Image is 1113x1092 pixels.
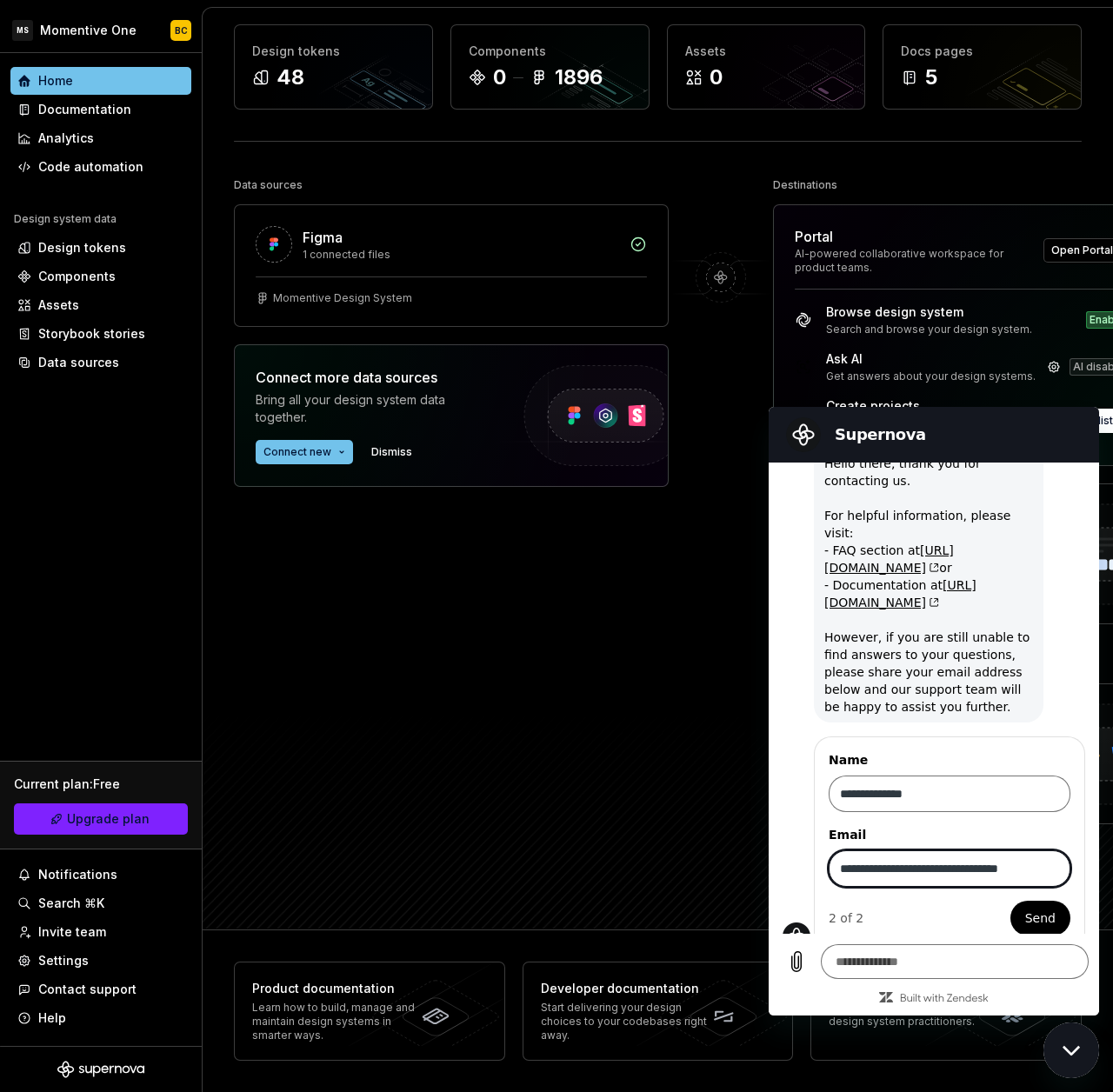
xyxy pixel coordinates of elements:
[38,895,104,912] div: Search ⌘K
[256,391,490,426] div: Bring all your design system data together.
[14,776,188,793] div: Current plan : Free
[1051,243,1113,257] span: Open Portal
[769,407,1099,1015] iframe: Messaging window
[10,861,191,889] button: Notifications
[38,296,79,314] div: Assets
[795,226,833,247] div: Portal
[252,980,419,997] div: Product documentation
[10,1004,191,1032] button: Help
[523,962,794,1061] a: Developer documentationStart delivering your design choices to your codebases right away.
[38,158,143,176] div: Code automation
[252,1001,419,1042] div: Learn how to build, manage and maintain design systems in smarter ways.
[10,918,191,946] a: Invite team
[795,247,1033,275] div: AI-powered collaborative workspace for product teams.
[1043,1022,1099,1078] iframe: Button to launch messaging window, conversation in progress
[469,43,631,60] div: Components
[493,63,506,91] div: 0
[303,248,619,262] div: 1 connected files
[710,63,723,91] div: 0
[363,440,420,464] button: Dismiss
[273,291,412,305] div: Momentive Design System
[234,204,669,327] a: Figma1 connected filesMomentive Design System
[10,96,191,123] a: Documentation
[38,268,116,285] div: Components
[826,323,1032,336] div: Search and browse your design system.
[10,234,191,262] a: Design tokens
[450,24,650,110] a: Components01896
[38,72,73,90] div: Home
[38,981,137,998] div: Contact support
[925,63,937,91] div: 5
[234,962,505,1061] a: Product documentationLearn how to build, manage and maintain design systems in smarter ways.
[10,153,191,181] a: Code automation
[12,20,33,41] div: MS
[10,124,191,152] a: Analytics
[10,947,191,975] a: Settings
[38,101,131,118] div: Documentation
[541,980,708,997] div: Developer documentation
[10,889,191,917] button: Search ⌘K
[277,63,304,91] div: 48
[38,866,117,883] div: Notifications
[38,1009,66,1027] div: Help
[10,263,191,290] a: Components
[3,11,198,49] button: MSMomentive OneBC
[901,43,1063,60] div: Docs pages
[826,303,1032,321] div: Browse design system
[826,370,1036,383] div: Get answers about your design systems.
[826,397,1023,415] div: Create projects
[14,212,117,226] div: Design system data
[10,291,191,319] a: Assets
[303,227,343,248] div: Figma
[67,810,150,828] span: Upgrade plan
[685,43,848,60] div: Assets
[14,803,188,835] button: Upgrade plan
[38,130,94,147] div: Analytics
[667,24,866,110] a: Assets0
[256,440,353,464] button: Connect new
[57,1061,144,1078] svg: Supernova Logo
[10,349,191,376] a: Data sources
[234,24,433,110] a: Design tokens48
[40,22,137,39] div: Momentive One
[38,952,89,969] div: Settings
[10,975,191,1003] button: Contact support
[773,173,837,197] div: Destinations
[38,923,106,941] div: Invite team
[555,63,603,91] div: 1896
[10,67,191,95] a: Home
[38,325,145,343] div: Storybook stories
[263,445,331,459] span: Connect new
[541,1001,708,1042] div: Start delivering your design choices to your codebases right away.
[371,445,412,459] span: Dismiss
[826,350,1036,368] div: Ask AI
[234,173,303,197] div: Data sources
[883,24,1082,110] a: Docs pages5
[38,239,126,256] div: Design tokens
[10,320,191,348] a: Storybook stories
[38,354,119,371] div: Data sources
[256,367,490,388] div: Connect more data sources
[252,43,415,60] div: Design tokens
[175,23,188,37] div: BC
